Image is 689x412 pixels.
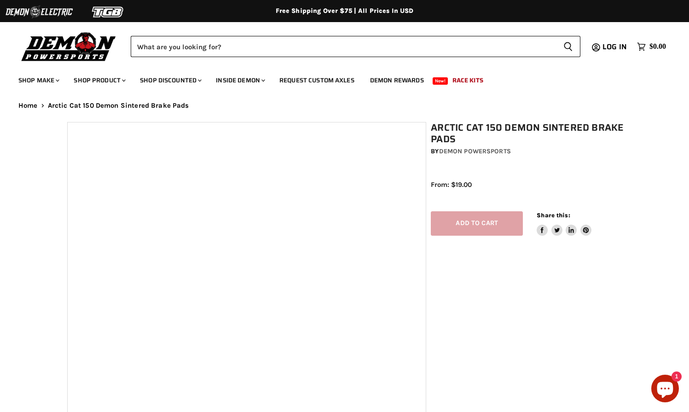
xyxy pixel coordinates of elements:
a: Demon Powersports [439,147,511,155]
inbox-online-store-chat: Shopify online store chat [648,375,682,405]
span: Arctic Cat 150 Demon Sintered Brake Pads [48,102,189,110]
span: From: $19.00 [431,180,472,189]
a: Shop Discounted [133,71,207,90]
h1: Arctic Cat 150 Demon Sintered Brake Pads [431,122,626,145]
a: Home [18,102,38,110]
a: Log in [598,43,632,51]
a: Shop Product [67,71,131,90]
span: $0.00 [649,42,666,51]
form: Product [131,36,580,57]
span: Log in [602,41,627,52]
a: Race Kits [446,71,490,90]
a: Request Custom Axles [272,71,361,90]
a: Demon Rewards [363,71,431,90]
span: New! [433,77,448,85]
aside: Share this: [537,211,591,236]
a: $0.00 [632,40,671,53]
a: Shop Make [12,71,65,90]
button: Search [556,36,580,57]
img: Demon Electric Logo 2 [5,3,74,21]
img: TGB Logo 2 [74,3,143,21]
span: Share this: [537,212,570,219]
a: Inside Demon [209,71,271,90]
ul: Main menu [12,67,664,90]
img: Demon Powersports [18,30,119,63]
div: by [431,146,626,157]
input: Search [131,36,556,57]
